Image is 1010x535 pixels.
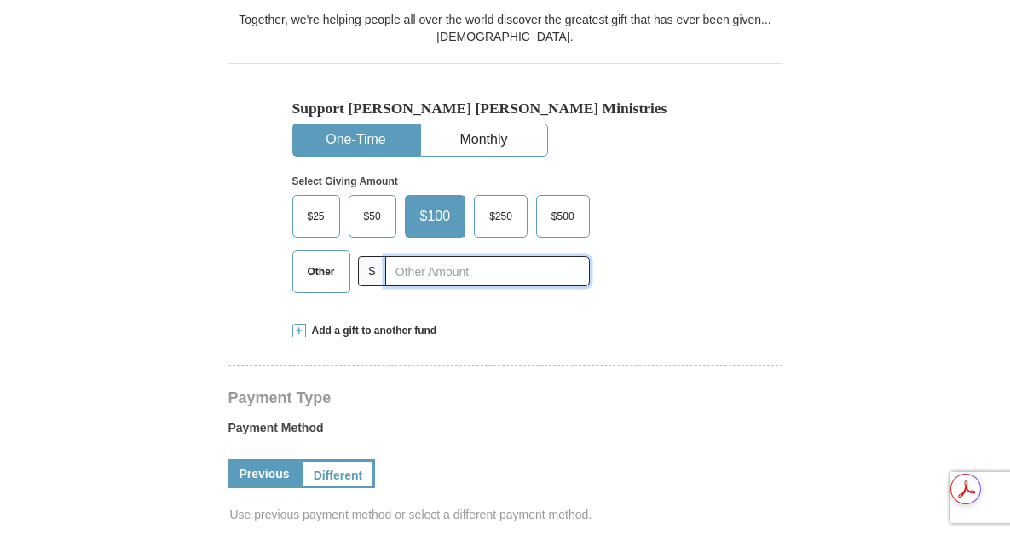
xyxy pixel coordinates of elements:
label: Payment Method [228,419,782,445]
div: Together, we're helping people all over the world discover the greatest gift that has ever been g... [228,11,782,45]
span: $50 [355,204,390,229]
button: One-Time [293,124,419,156]
button: Monthly [421,124,547,156]
strong: Select Giving Amount [292,175,398,187]
input: Other Amount [385,256,589,286]
a: Previous [228,459,301,488]
h5: Support [PERSON_NAME] [PERSON_NAME] Ministries [292,100,719,118]
span: Use previous payment method or select a different payment method. [230,506,784,523]
a: Different [301,459,376,488]
span: $500 [543,204,583,229]
h4: Payment Type [228,391,782,405]
span: Other [299,259,343,285]
span: $ [358,256,387,286]
span: Add a gift to another fund [306,324,437,338]
span: $100 [412,204,459,229]
span: $25 [299,204,333,229]
span: $250 [481,204,521,229]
